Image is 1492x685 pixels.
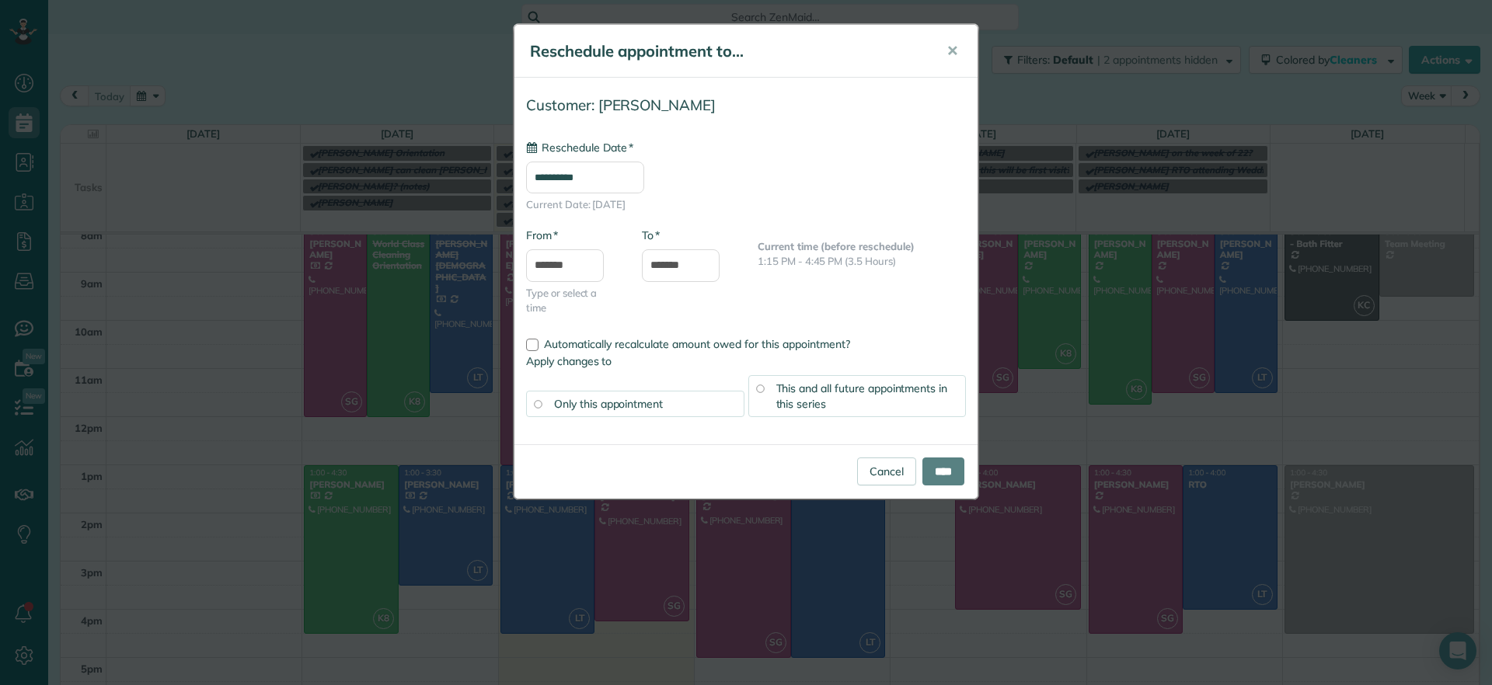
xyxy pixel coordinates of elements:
label: From [526,228,558,243]
span: Type or select a time [526,286,619,315]
label: Reschedule Date [526,140,633,155]
h4: Customer: [PERSON_NAME] [526,97,966,113]
span: Current Date: [DATE] [526,197,966,212]
label: Apply changes to [526,353,966,369]
label: To [642,228,660,243]
span: This and all future appointments in this series [776,381,948,411]
input: This and all future appointments in this series [756,384,764,392]
input: Only this appointment [534,400,542,408]
p: 1:15 PM - 4:45 PM (3.5 Hours) [758,254,966,269]
span: Only this appointment [554,397,663,411]
b: Current time (before reschedule) [758,240,915,252]
span: Automatically recalculate amount owed for this appointment? [544,337,850,351]
span: ✕ [946,42,958,60]
a: Cancel [857,457,916,485]
h5: Reschedule appointment to... [530,40,925,62]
